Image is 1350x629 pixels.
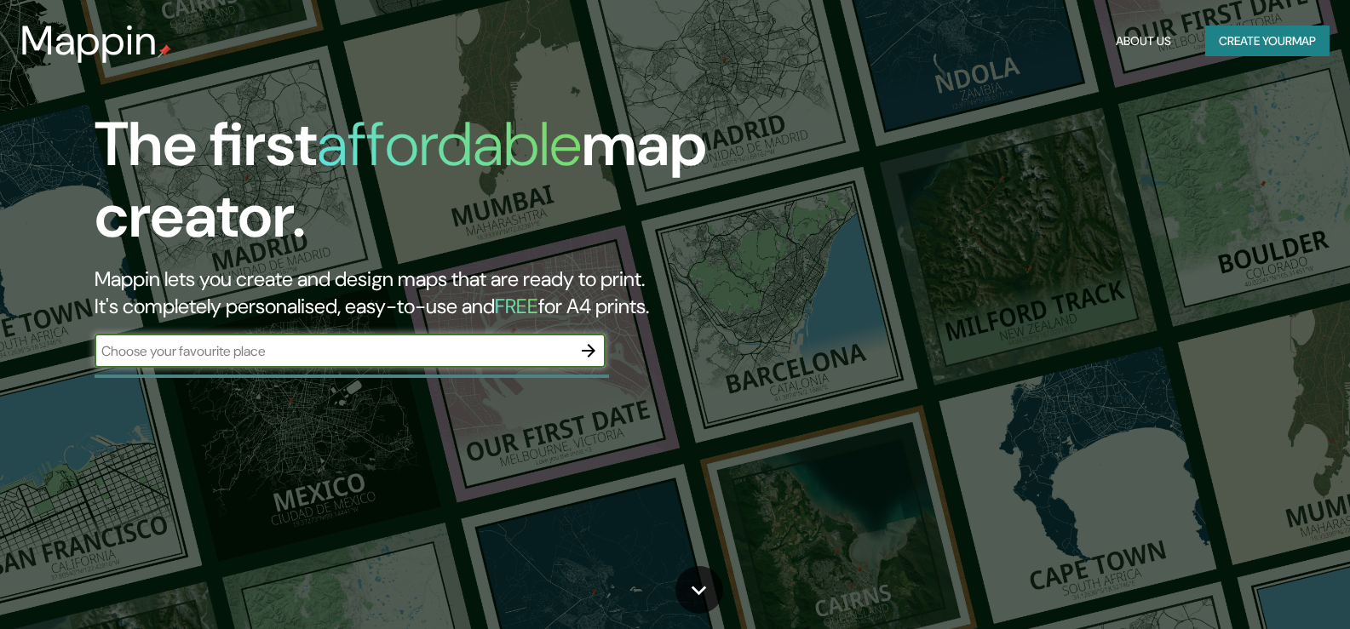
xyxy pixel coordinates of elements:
[1198,563,1331,610] iframe: Help widget launcher
[95,266,770,320] h2: Mappin lets you create and design maps that are ready to print. It's completely personalised, eas...
[495,293,538,319] h5: FREE
[20,17,158,65] h3: Mappin
[95,341,572,361] input: Choose your favourite place
[158,44,171,58] img: mappin-pin
[1109,26,1178,57] button: About Us
[95,109,770,266] h1: The first map creator.
[1205,26,1330,57] button: Create yourmap
[317,105,582,184] h1: affordable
